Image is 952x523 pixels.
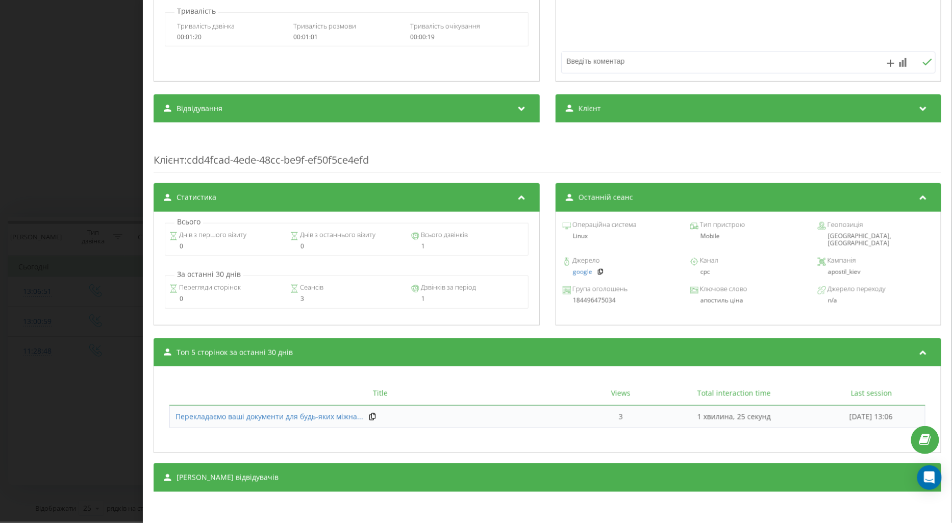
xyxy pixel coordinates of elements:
div: n/a [828,297,934,304]
th: Total interaction time [651,382,817,406]
span: Перегляди сторінок [178,283,241,293]
div: 1 [411,295,523,303]
th: Title [169,382,591,406]
span: Клієнт [578,104,600,114]
span: Топ 5 сторінок за останні 30 днів [177,347,293,358]
span: Ключове слово [698,284,747,294]
span: Тип пристрою [698,220,745,230]
p: Тривалість [174,6,218,16]
span: Тривалість розмови [293,21,356,31]
div: : cdd4fcad-4ede-48cc-be9f-ef50f5ce4efd [154,133,941,173]
span: Тривалість дзвінка [177,21,235,31]
span: Дзвінків за період [419,283,476,293]
td: 3 [591,406,651,428]
div: 00:00:19 [410,34,516,41]
td: 1 хвилина, 25 секунд [651,406,817,428]
span: Операційна система [570,220,636,230]
span: Геопозиція [826,220,863,230]
span: [PERSON_NAME] відвідувачів [177,472,279,483]
div: 1 [411,243,523,250]
span: Статистика [177,192,216,203]
div: апостиль ціна [690,297,807,304]
div: 0 [290,243,403,250]
div: 0 [169,295,282,303]
p: За останні 30 днів [174,269,243,280]
p: Всього [174,217,203,227]
div: Linux [562,233,679,240]
div: 00:01:01 [293,34,399,41]
span: Днів з першого візиту [178,230,246,240]
span: Клієнт [154,153,184,167]
span: Всього дзвінків [419,230,468,240]
div: apostil_kiev [818,268,934,276]
a: google [572,268,592,276]
span: Тривалість очікування [410,21,480,31]
span: Джерело переходу [826,284,886,294]
div: [GEOGRAPHIC_DATA], [GEOGRAPHIC_DATA] [818,233,934,247]
span: Група оголошень [570,284,627,294]
span: Канал [698,256,718,266]
div: 0 [169,243,282,250]
span: Останній сеанс [578,192,633,203]
span: Відвідування [177,104,222,114]
span: Сеансів [298,283,323,293]
span: Днів з останнього візиту [298,230,375,240]
div: 184496475034 [562,297,679,304]
div: Mobile [690,233,807,240]
div: 3 [290,295,403,303]
div: Open Intercom Messenger [917,465,942,490]
th: Views [591,382,651,406]
span: Кампанія [826,256,856,266]
th: Last session [817,382,925,406]
span: Джерело [570,256,599,266]
a: Перекладаємо ваші документи для будь-яких міжна... [176,412,363,422]
div: cpc [690,268,807,276]
td: [DATE] 13:06 [817,406,925,428]
div: 00:01:20 [177,34,283,41]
